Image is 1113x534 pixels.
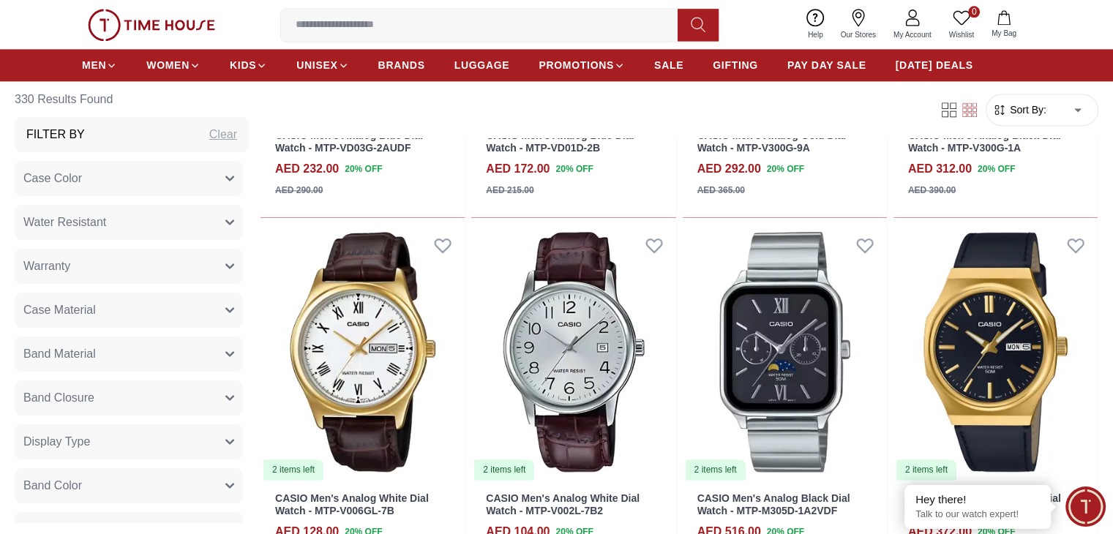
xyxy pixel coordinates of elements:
[454,58,510,72] span: LUGGAGE
[908,160,972,178] h4: AED 312.00
[986,28,1022,39] span: My Bag
[23,170,82,187] span: Case Color
[940,6,983,43] a: 0Wishlist
[787,52,866,78] a: PAY DAY SALE
[471,223,675,481] img: CASIO Men's Analog White Dial Watch - MTP-V002L-7B2
[15,249,243,284] button: Warranty
[82,58,106,72] span: MEN
[296,58,337,72] span: UNISEX
[654,58,683,72] span: SALE
[915,492,1040,507] div: Hey there!
[539,52,625,78] a: PROMOTIONS
[15,468,243,503] button: Band Color
[263,459,323,480] div: 2 items left
[23,345,96,363] span: Band Material
[486,160,550,178] h4: AED 172.00
[15,380,243,415] button: Band Closure
[787,58,866,72] span: PAY DAY SALE
[539,58,614,72] span: PROMOTIONS
[275,129,423,154] a: CASIO Men's Analog Blue Dial Watch - MTP-VD03G-2AUDF
[893,223,1098,481] a: CASIO Men's Analog Black Dial Watch - MTP-E735GL-1AVDF2 items left
[230,52,267,78] a: KIDS
[296,52,348,78] a: UNISEX
[230,58,256,72] span: KIDS
[832,6,885,43] a: Our Stores
[683,223,887,481] img: CASIO Men's Analog Black Dial Watch - MTP-M305D-1A2VDF
[378,52,425,78] a: BRANDS
[345,162,382,176] span: 20 % OFF
[1007,102,1046,117] span: Sort By:
[697,160,761,178] h4: AED 292.00
[799,6,832,43] a: Help
[471,223,675,481] a: CASIO Men's Analog White Dial Watch - MTP-V002L-7B22 items left
[23,257,70,275] span: Warranty
[908,184,956,197] div: AED 390.00
[908,129,1061,154] a: CASIO Men's Analog Black Dial Watch - MTP-V300G-1A
[968,6,980,18] span: 0
[683,223,887,481] a: CASIO Men's Analog Black Dial Watch - MTP-M305D-1A2VDF2 items left
[896,459,956,480] div: 2 items left
[835,29,882,40] span: Our Stores
[1065,486,1106,527] div: Chat Widget
[978,162,1015,176] span: 20 % OFF
[23,477,82,494] span: Band Color
[983,7,1025,42] button: My Bag
[15,293,243,328] button: Case Material
[767,162,804,176] span: 20 % OFF
[146,52,201,78] a: WOMEN
[713,52,758,78] a: GIFTING
[486,184,533,197] div: AED 215.00
[378,58,425,72] span: BRANDS
[15,161,243,196] button: Case Color
[992,102,1046,117] button: Sort By:
[15,205,243,240] button: Water Resistant
[275,160,339,178] h4: AED 232.00
[896,58,973,72] span: [DATE] DEALS
[474,459,534,480] div: 2 items left
[23,389,94,407] span: Band Closure
[15,82,249,117] h6: 330 Results Found
[555,162,593,176] span: 20 % OFF
[486,492,640,516] a: CASIO Men's Analog White Dial Watch - MTP-V002L-7B2
[23,433,90,451] span: Display Type
[686,459,746,480] div: 2 items left
[261,223,465,481] img: CASIO Men's Analog White Dial Watch - MTP-V006GL-7B
[275,184,323,197] div: AED 290.00
[23,301,96,319] span: Case Material
[26,126,85,143] h3: Filter By
[88,9,215,41] img: ...
[915,508,1040,521] p: Talk to our watch expert!
[146,58,190,72] span: WOMEN
[713,58,758,72] span: GIFTING
[15,424,243,459] button: Display Type
[697,184,745,197] div: AED 365.00
[23,214,106,231] span: Water Resistant
[888,29,937,40] span: My Account
[15,336,243,372] button: Band Material
[697,129,847,154] a: CASIO Men's Analog Gold Dial Watch - MTP-V300G-9A
[654,52,683,78] a: SALE
[802,29,829,40] span: Help
[454,52,510,78] a: LUGGAGE
[486,129,634,154] a: CASIO Men's Analog Blue Dial Watch - MTP-VD01D-2B
[209,126,237,143] div: Clear
[893,223,1098,481] img: CASIO Men's Analog Black Dial Watch - MTP-E735GL-1AVDF
[261,223,465,481] a: CASIO Men's Analog White Dial Watch - MTP-V006GL-7B2 items left
[896,52,973,78] a: [DATE] DEALS
[82,52,117,78] a: MEN
[943,29,980,40] span: Wishlist
[275,492,429,516] a: CASIO Men's Analog White Dial Watch - MTP-V006GL-7B
[697,492,850,516] a: CASIO Men's Analog Black Dial Watch - MTP-M305D-1A2VDF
